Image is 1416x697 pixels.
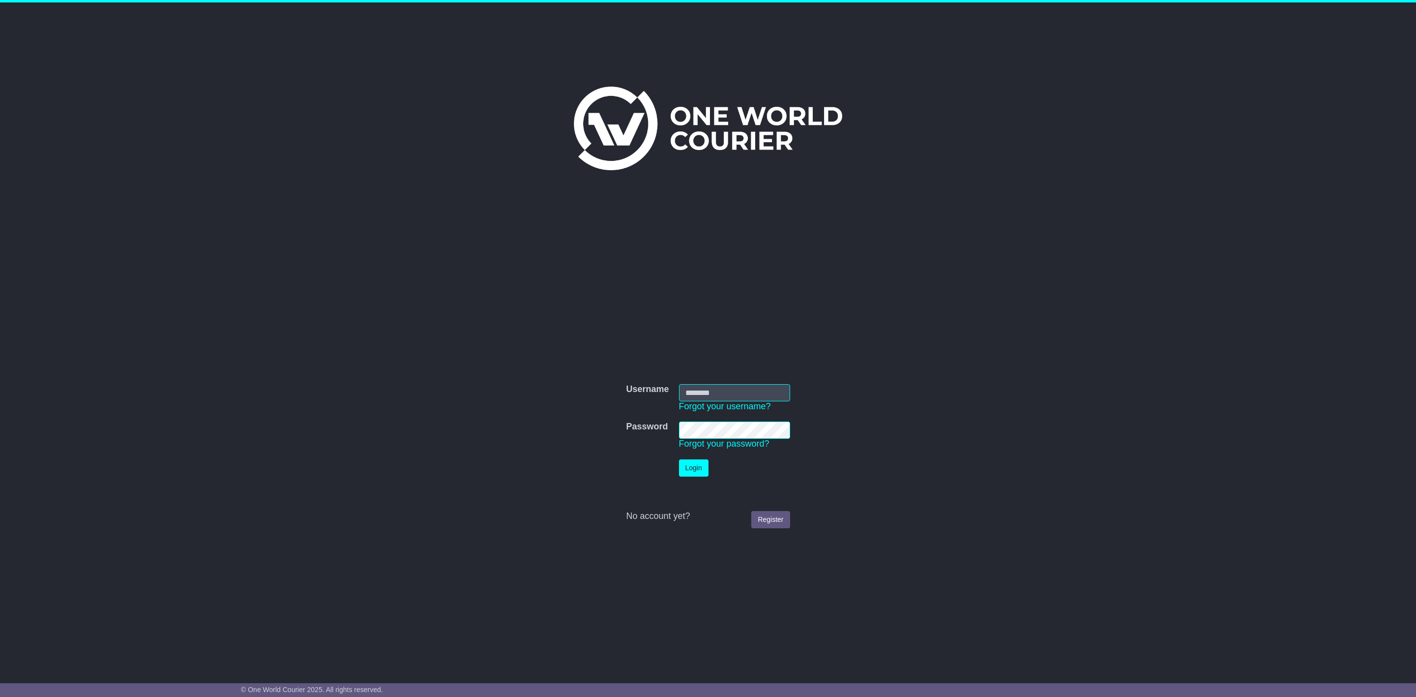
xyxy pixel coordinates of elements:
[626,384,669,395] label: Username
[574,87,842,170] img: One World
[679,439,769,449] a: Forgot your password?
[679,459,708,477] button: Login
[679,401,771,411] a: Forgot your username?
[751,511,790,528] a: Register
[626,422,668,432] label: Password
[626,511,790,522] div: No account yet?
[241,686,383,694] span: © One World Courier 2025. All rights reserved.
